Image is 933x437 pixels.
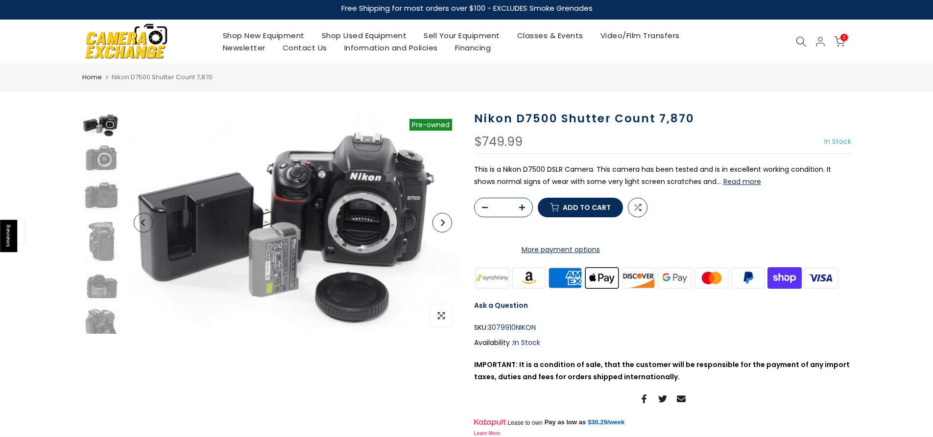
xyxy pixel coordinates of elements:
a: Shop New Equipment [214,29,313,42]
a: 0 [834,36,845,47]
a: Contact Us [274,42,335,54]
button: Next [432,213,452,232]
img: apple pay [583,266,620,290]
img: synchrony [474,266,511,290]
img: Nikon D7500 Shutter Count 7,870 Digital Cameras - Digital SLR Cameras Nikon 3079910NIKON [126,112,459,334]
a: Classes & Events [508,29,592,42]
img: shopify pay [766,266,803,290]
span: In Stock [824,137,851,146]
a: Ask a Question [474,300,528,310]
a: Sell Your Equipment [415,29,509,42]
span: Nikon D7500 Shutter Count 7,870 [112,72,213,82]
strong: Free Shipping for most orders over $100 - EXCLUDES Smoke Grenades [341,3,592,13]
a: Financing [446,42,500,54]
a: Learn More [474,431,501,436]
img: master [693,266,730,290]
img: Nikon D7500 Shutter Count 7,870 Digital Cameras - Digital SLR Cameras Nikon 3079910NIKON [82,179,121,212]
a: Home [82,72,102,82]
a: Newsletter [214,42,274,54]
button: Read more [723,177,761,186]
span: Pay as low as [545,418,586,427]
img: Nikon D7500 Shutter Count 7,870 Digital Cameras - Digital SLR Cameras Nikon 3079910NIKON [82,112,121,138]
img: american express [547,266,584,290]
div: $749.99 [474,136,523,148]
a: Video/Film Transfers [592,29,688,42]
img: Nikon D7500 Shutter Count 7,870 Digital Cameras - Digital SLR Cameras Nikon 3079910NIKON [82,217,121,266]
a: Share on Email [677,393,686,405]
img: visa [803,266,839,290]
p: This is a Nikon D7500 DSLR Camera. This camera has been tested and is in excellent working condit... [474,163,851,188]
button: Previous [134,213,153,232]
a: Share on Facebook [640,393,648,405]
a: Share on Twitter [658,393,667,405]
span: In Stock [513,338,540,347]
img: google pay [657,266,694,290]
span: 0 [840,34,848,41]
div: SKU: [474,322,851,334]
img: Nikon D7500 Shutter Count 7,870 Digital Cameras - Digital SLR Cameras Nikon 3079910NIKON [82,271,121,302]
button: Add to cart [538,198,623,217]
a: Information and Policies [335,42,446,54]
span: Add to cart [563,204,611,211]
a: More payment options [474,244,647,256]
strong: IMPORTANT: It is a condition of sale, that the customer will be responsible for the payment of an... [474,360,850,382]
a: Shop Used Equipment [313,29,415,42]
img: discover [620,266,657,290]
div: Availability : [474,337,851,349]
img: amazon payments [510,266,547,290]
a: $30.29/week [588,418,624,427]
img: Nikon D7500 Shutter Count 7,870 Digital Cameras - Digital SLR Cameras Nikon 3079910NIKON [82,142,121,173]
img: paypal [730,266,766,290]
h1: Nikon D7500 Shutter Count 7,870 [474,112,851,126]
span: Lease to own [507,419,542,427]
span: 3079910NIKON [488,322,536,334]
img: Nikon D7500 Shutter Count 7,870 Digital Cameras - Digital SLR Cameras Nikon 3079910NIKON [82,306,121,345]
